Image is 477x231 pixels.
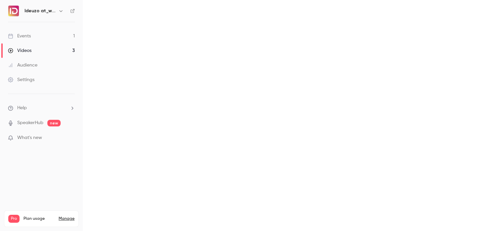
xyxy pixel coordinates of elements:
[8,6,19,16] img: Ideuzo at_work
[8,105,75,112] li: help-dropdown-opener
[8,215,20,223] span: Pro
[24,216,55,221] span: Plan usage
[8,33,31,39] div: Events
[59,216,75,221] a: Manage
[17,105,27,112] span: Help
[67,135,75,141] iframe: Noticeable Trigger
[17,134,42,141] span: What's new
[8,76,34,83] div: Settings
[47,120,61,126] span: new
[25,8,56,14] h6: Ideuzo at_work
[17,119,43,126] a: SpeakerHub
[8,62,37,69] div: Audience
[8,47,31,54] div: Videos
